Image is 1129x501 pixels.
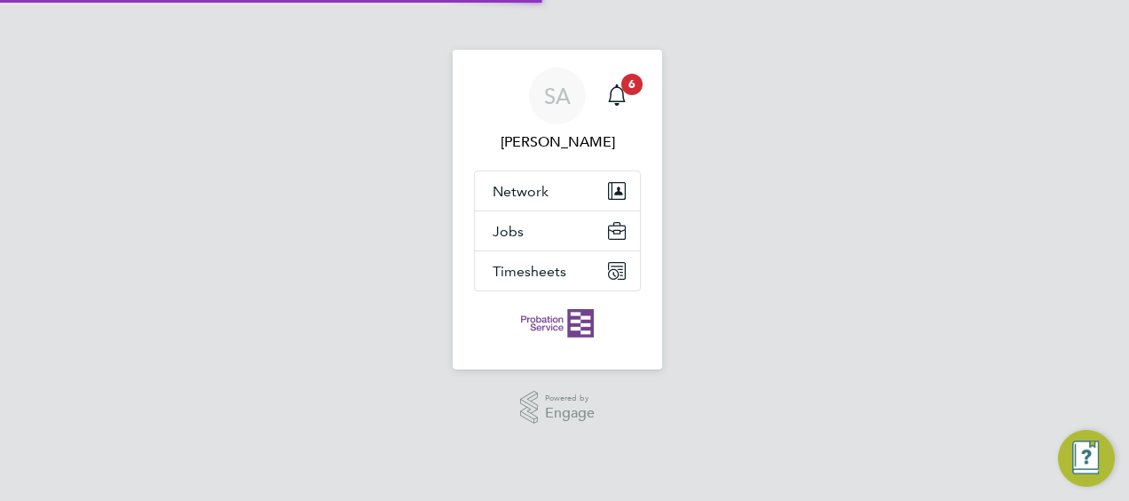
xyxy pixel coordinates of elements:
button: Jobs [475,211,640,250]
a: Powered byEngage [520,391,596,425]
a: Go to home page [474,309,641,338]
nav: Main navigation [453,50,662,370]
span: Timesheets [493,263,566,280]
span: Engage [545,406,595,421]
span: 6 [621,74,643,95]
button: Network [475,171,640,211]
span: Sharon Agostini [474,131,641,153]
span: Jobs [493,223,524,240]
button: Timesheets [475,251,640,290]
span: Powered by [545,391,595,406]
span: Network [493,183,549,200]
button: Engage Resource Center [1058,430,1115,487]
span: SA [544,84,571,107]
a: SA[PERSON_NAME] [474,68,641,153]
img: probationservice-logo-retina.png [521,309,593,338]
a: 6 [599,68,635,124]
